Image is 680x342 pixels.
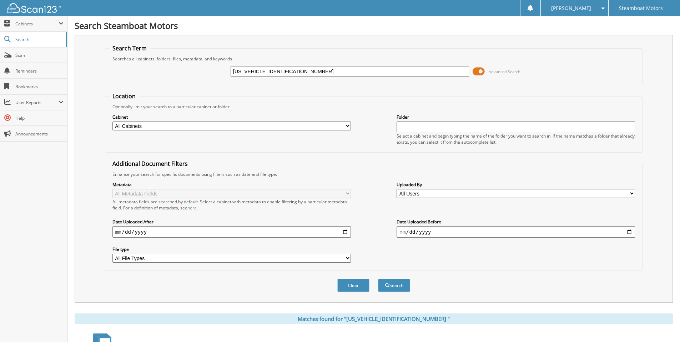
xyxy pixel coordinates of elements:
label: Folder [397,114,635,120]
div: All metadata fields are searched by default. Select a cabinet with metadata to enable filtering b... [112,199,351,211]
button: Search [378,279,410,292]
legend: Location [109,92,139,100]
div: Enhance your search for specific documents using filters such as date and file type. [109,171,639,177]
span: User Reports [15,99,59,105]
label: Date Uploaded After [112,219,351,225]
span: Announcements [15,131,64,137]
div: Matches found for "[US_VEHICLE_IDENTIFICATION_NUMBER] " [75,313,673,324]
label: File type [112,246,351,252]
span: Steamboat Motors [619,6,663,10]
label: Date Uploaded Before [397,219,635,225]
div: Select a cabinet and begin typing the name of the folder you want to search in. If the name match... [397,133,635,145]
span: Help [15,115,64,121]
span: Cabinets [15,21,59,27]
span: Bookmarks [15,84,64,90]
img: scan123-logo-white.svg [7,3,61,13]
legend: Search Term [109,44,150,52]
div: Searches all cabinets, folders, files, metadata, and keywords [109,56,639,62]
h1: Search Steamboat Motors [75,20,673,31]
div: Optionally limit your search to a particular cabinet or folder [109,104,639,110]
span: [PERSON_NAME] [551,6,591,10]
span: Search [15,36,62,43]
label: Metadata [112,182,351,188]
label: Cabinet [112,114,351,120]
input: start [112,226,351,238]
span: Scan [15,52,64,58]
input: end [397,226,635,238]
button: Clear [337,279,369,292]
label: Uploaded By [397,182,635,188]
span: Reminders [15,68,64,74]
span: Advanced Search [489,69,520,74]
legend: Additional Document Filters [109,160,191,168]
a: here [187,205,197,211]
